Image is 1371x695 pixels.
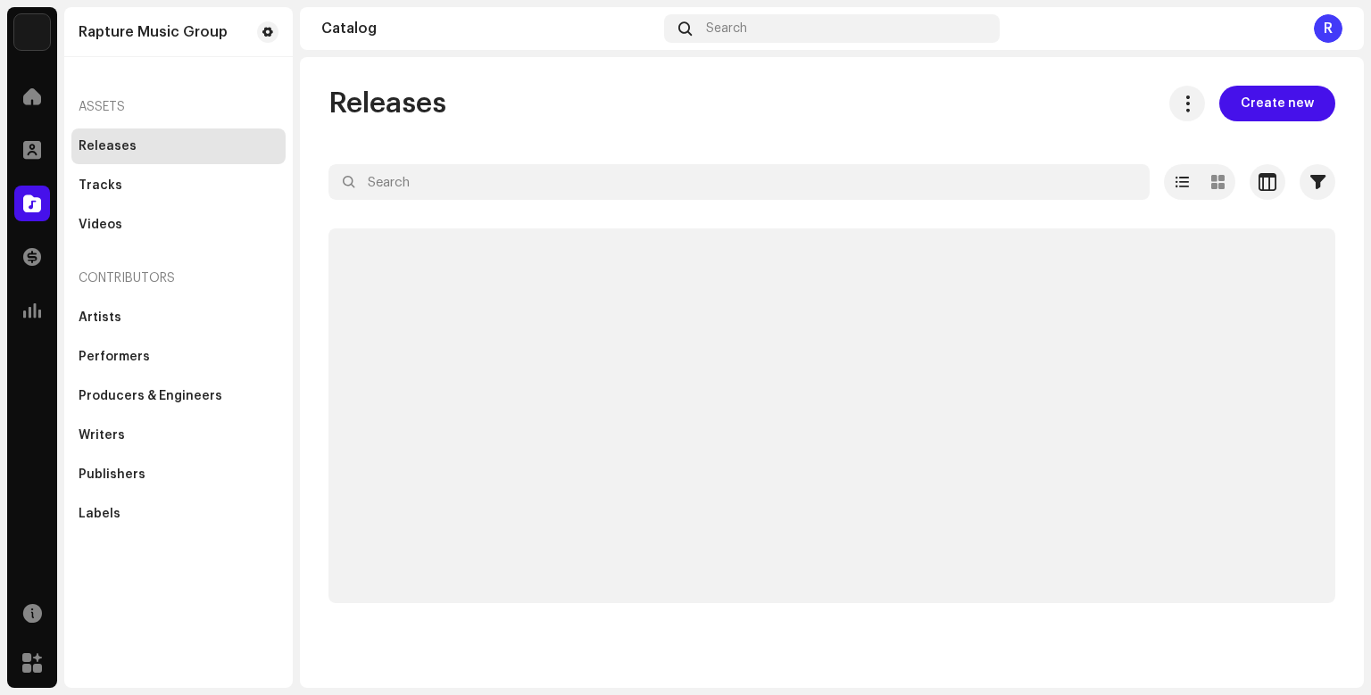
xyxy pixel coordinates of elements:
div: Tracks [79,178,122,193]
re-m-nav-item: Releases [71,128,286,164]
re-m-nav-item: Publishers [71,457,286,492]
re-m-nav-item: Writers [71,418,286,453]
div: Labels [79,507,120,521]
re-m-nav-item: Labels [71,496,286,532]
div: Performers [79,350,150,364]
div: Artists [79,310,121,325]
span: Releases [328,86,446,121]
div: Releases [79,139,137,153]
img: d6d936c5-4811-4bb5-96e9-7add514fcdf6 [14,14,50,50]
re-m-nav-item: Artists [71,300,286,335]
re-m-nav-item: Tracks [71,168,286,203]
div: R [1314,14,1342,43]
re-a-nav-header: Contributors [71,257,286,300]
span: Search [706,21,747,36]
div: Publishers [79,467,145,482]
div: Catalog [321,21,657,36]
re-m-nav-item: Producers & Engineers [71,378,286,414]
button: Create new [1219,86,1335,121]
span: Create new [1241,86,1314,121]
div: Producers & Engineers [79,389,222,403]
re-m-nav-item: Videos [71,207,286,243]
div: Writers [79,428,125,443]
div: Rapture Music Group [79,25,228,39]
re-m-nav-item: Performers [71,339,286,375]
re-a-nav-header: Assets [71,86,286,128]
input: Search [328,164,1150,200]
div: Videos [79,218,122,232]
